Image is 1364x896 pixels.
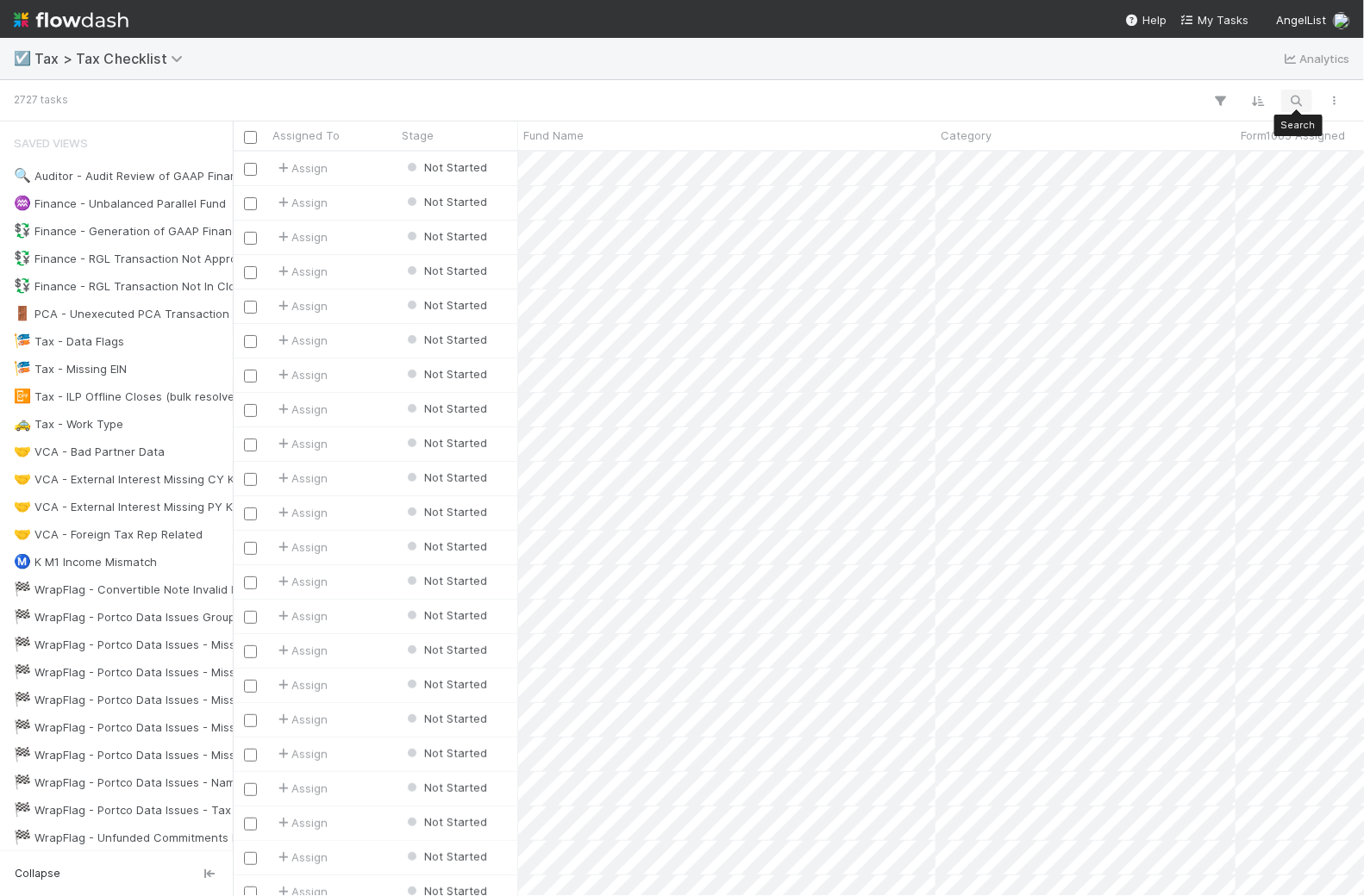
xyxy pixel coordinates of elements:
[244,439,257,451] input: Toggle Row Selected
[274,194,328,211] div: Assign
[244,749,257,762] input: Toggle Row Selected
[14,444,31,458] span: 🤝
[274,676,328,694] span: Assign
[14,221,334,242] div: Finance - Generation of GAAP Financials (autonomous)
[14,526,31,541] span: 🤝
[14,827,288,849] div: WrapFlag - Unfunded Commitments Remaining
[244,335,257,348] input: Toggle Row Selected
[404,195,487,208] span: Not Started
[404,815,487,829] span: Not Started
[14,389,31,403] span: 📴
[244,783,257,796] input: Toggle Row Selected
[404,470,487,484] span: Not Started
[14,830,31,844] span: 🏁
[244,542,257,555] input: Toggle Row Selected
[14,800,328,821] div: WrapFlag - Portco Data Issues - Tax Type is Unknown
[404,193,487,210] div: Not Started
[14,582,31,596] span: 🏁
[14,196,31,210] span: ♒
[274,401,328,418] span: Assign
[404,333,487,346] span: Not Started
[14,306,31,320] span: 🚪
[274,711,328,728] span: Assign
[404,400,487,417] div: Not Started
[941,127,992,144] span: Category
[404,505,487,519] span: Not Started
[404,264,487,277] span: Not Started
[274,297,328,314] span: Assign
[244,818,257,831] input: Toggle Row Selected
[274,366,328,383] span: Assign
[404,367,487,381] span: Not Started
[404,746,487,760] span: Not Started
[1282,48,1350,69] a: Analytics
[274,263,328,280] span: Assign
[404,160,487,174] span: Not Started
[1125,11,1167,28] div: Help
[274,228,328,246] div: Assign
[404,227,487,245] div: Not Started
[274,642,328,659] span: Assign
[404,712,487,725] span: Not Started
[274,435,328,452] span: Assign
[274,745,328,762] span: Assign
[404,503,487,520] div: Not Started
[404,677,487,691] span: Not Started
[14,747,31,762] span: 🏁
[274,470,328,487] div: Assign
[14,5,128,34] img: logo-inverted-e16ddd16eac7371096b0.svg
[404,572,487,589] div: Not Started
[274,538,328,556] span: Assign
[404,574,487,588] span: Not Started
[14,689,350,711] div: WrapFlag - Portco Data Issues - Missing Foreign CFC/PFIC
[404,710,487,727] div: Not Started
[14,551,157,573] div: K M1 Income Mismatch
[244,370,257,383] input: Toggle Row Selected
[14,717,374,738] div: WrapFlag - Portco Data Issues - Missing Incorporation Country
[274,814,328,831] span: Assign
[15,866,60,881] span: Collapse
[244,163,257,176] input: Toggle Row Selected
[244,714,257,727] input: Toggle Row Selected
[14,496,238,518] div: VCA - External Interest Missing PY K1
[404,607,487,624] div: Not Started
[274,607,328,625] div: Assign
[14,662,358,683] div: WrapFlag - Portco Data Issues - Missing Corporation Tax ID
[244,680,257,693] input: Toggle Row Selected
[1276,13,1326,27] span: AngelList
[274,332,328,349] div: Assign
[272,127,340,144] span: Assigned To
[14,251,31,265] span: 💱
[402,127,434,144] span: Stage
[14,223,31,238] span: 💱
[404,469,487,486] div: Not Started
[274,504,328,521] span: Assign
[274,573,328,590] div: Assign
[14,499,31,513] span: 🤝
[14,802,31,817] span: 🏁
[244,852,257,865] input: Toggle Row Selected
[14,607,295,628] div: WrapFlag - Portco Data Issues Grouped By Fund
[14,386,363,408] div: Tax - ILP Offline Closes (bulk resolve after '24 confirm done)
[244,611,257,624] input: Toggle Row Selected
[14,775,31,789] span: 🏁
[14,126,88,160] span: Saved Views
[1180,11,1248,28] a: My Tasks
[14,471,31,486] span: 🤝
[14,414,123,435] div: Tax - Work Type
[404,296,487,314] div: Not Started
[404,229,487,243] span: Not Started
[404,262,487,279] div: Not Started
[244,131,257,144] input: Toggle All Rows Selected
[14,416,31,431] span: 🚕
[404,159,487,176] div: Not Started
[14,637,31,651] span: 🏁
[523,127,584,144] span: Fund Name
[244,507,257,520] input: Toggle Row Selected
[14,554,31,569] span: Ⓜ️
